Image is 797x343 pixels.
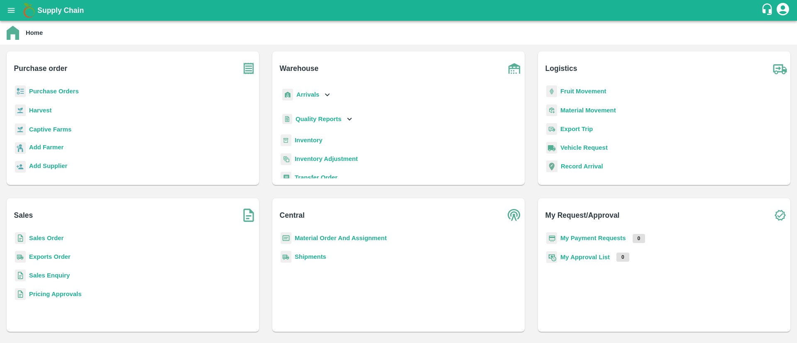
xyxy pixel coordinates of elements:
img: approval [546,251,557,263]
img: sales [15,232,26,244]
img: sales [15,288,26,300]
a: Export Trip [560,126,593,132]
p: 0 [616,253,629,262]
a: My Approval List [560,254,610,260]
a: Supply Chain [37,5,761,16]
a: Purchase Orders [29,88,79,95]
div: Arrivals [281,85,332,104]
img: fruit [546,85,557,97]
a: Transfer Order [295,174,337,181]
img: material [546,104,557,117]
img: home [7,26,19,40]
a: Material Movement [560,107,616,114]
img: payment [546,232,557,244]
img: delivery [546,123,557,135]
img: whArrival [282,89,293,101]
img: shipments [281,251,291,263]
img: centralMaterial [281,232,291,244]
img: shipments [15,251,26,263]
b: Add Supplier [29,163,67,169]
img: purchase [238,58,259,79]
b: Warehouse [280,63,319,74]
img: central [504,205,525,226]
img: whInventory [281,134,291,146]
img: harvest [15,104,26,117]
a: Vehicle Request [560,144,608,151]
a: Inventory [295,137,323,144]
img: sales [15,270,26,282]
img: inventory [281,153,291,165]
b: Sales [14,209,33,221]
img: logo [21,2,37,19]
a: Shipments [295,253,326,260]
a: Exports Order [29,253,71,260]
a: My Payment Requests [560,235,626,241]
b: Logistics [545,63,577,74]
img: harvest [15,123,26,136]
a: Inventory Adjustment [295,156,358,162]
a: Pricing Approvals [29,291,81,297]
img: supplier [15,161,26,173]
img: warehouse [504,58,525,79]
div: account of current user [775,2,790,19]
a: Record Arrival [561,163,603,170]
img: whTransfer [281,172,291,184]
a: Captive Farms [29,126,71,133]
a: Add Farmer [29,143,64,154]
a: Add Supplier [29,161,67,173]
img: recordArrival [546,161,557,172]
b: Quality Reports [296,116,342,122]
img: reciept [15,85,26,97]
img: check [770,205,790,226]
img: vehicle [546,142,557,154]
a: Harvest [29,107,51,114]
b: Central [280,209,305,221]
a: Material Order And Assignment [295,235,387,241]
b: Home [26,29,43,36]
p: 0 [633,234,645,243]
img: farmer [15,142,26,154]
b: Add Farmer [29,144,64,151]
b: Arrivals [296,91,319,98]
a: Fruit Movement [560,88,606,95]
img: truck [770,58,790,79]
a: Sales Order [29,235,64,241]
b: Supply Chain [37,6,84,15]
img: qualityReport [282,114,292,124]
a: Sales Enquiry [29,272,70,279]
div: Quality Reports [281,111,354,128]
b: Purchase order [14,63,67,74]
b: My Request/Approval [545,209,620,221]
img: soSales [238,205,259,226]
div: customer-support [761,3,775,18]
button: open drawer [2,1,21,20]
